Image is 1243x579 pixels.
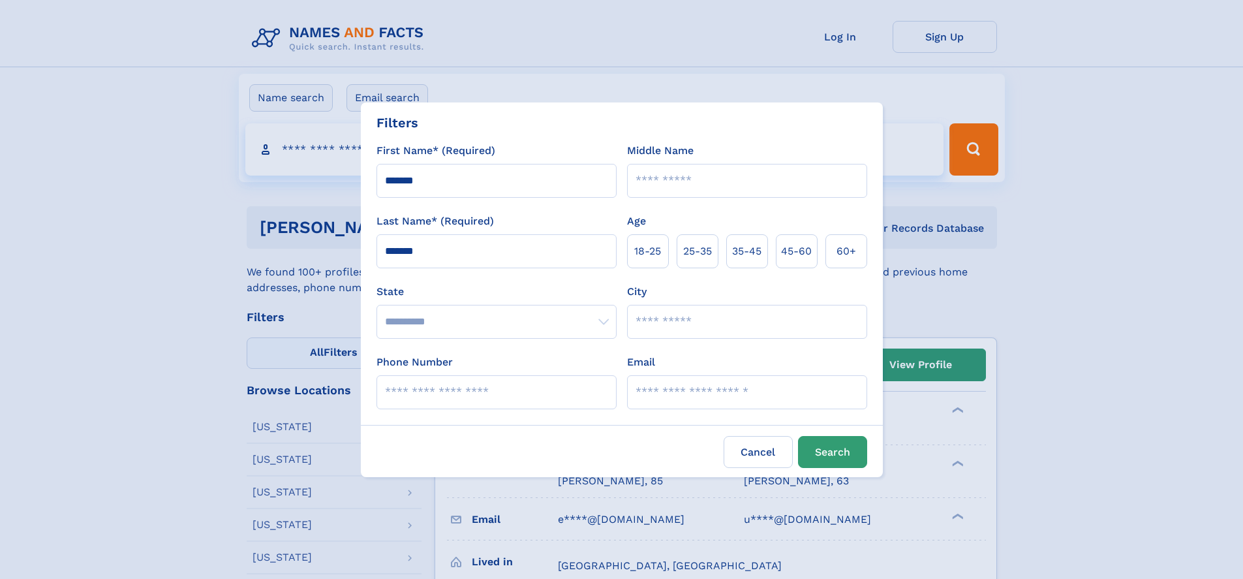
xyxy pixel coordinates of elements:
[376,284,617,300] label: State
[732,243,761,259] span: 35‑45
[798,436,867,468] button: Search
[376,113,418,133] div: Filters
[634,243,661,259] span: 18‑25
[627,284,647,300] label: City
[627,213,646,229] label: Age
[683,243,712,259] span: 25‑35
[781,243,812,259] span: 45‑60
[376,354,453,370] label: Phone Number
[376,213,494,229] label: Last Name* (Required)
[724,436,793,468] label: Cancel
[627,354,655,370] label: Email
[627,143,694,159] label: Middle Name
[376,143,495,159] label: First Name* (Required)
[836,243,856,259] span: 60+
